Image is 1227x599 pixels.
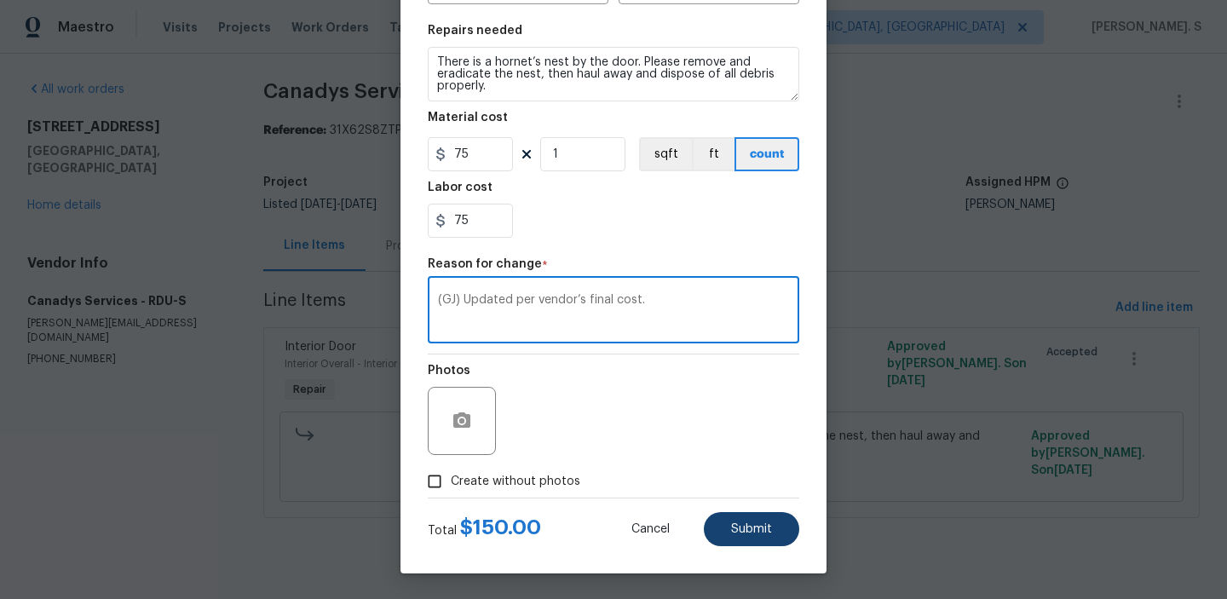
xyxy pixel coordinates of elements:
[428,258,542,270] h5: Reason for change
[451,473,580,491] span: Create without photos
[704,512,799,546] button: Submit
[428,365,470,377] h5: Photos
[692,137,734,171] button: ft
[731,523,772,536] span: Submit
[639,137,692,171] button: sqft
[460,517,541,538] span: $ 150.00
[428,519,541,539] div: Total
[428,47,799,101] textarea: There is a hornet’s nest by the door. Please remove and eradicate the nest, then haul away and di...
[734,137,799,171] button: count
[428,181,493,193] h5: Labor cost
[604,512,697,546] button: Cancel
[631,523,670,536] span: Cancel
[428,112,508,124] h5: Material cost
[438,294,789,330] textarea: (GJ) Updated per vendor’s final cost.
[428,25,522,37] h5: Repairs needed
